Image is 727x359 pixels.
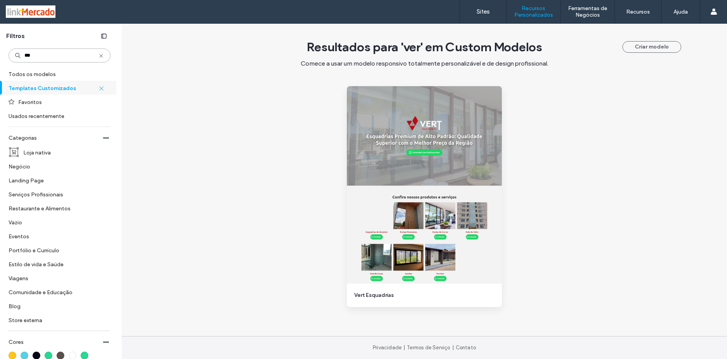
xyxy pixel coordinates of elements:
label: Recursos [626,9,650,15]
label: Usados recentemente [9,109,104,123]
span: Filtros [6,32,25,40]
label: Loja nativa [23,146,104,159]
span: | [452,345,454,350]
label: Templates Customizados [9,81,98,95]
label: Restaurante e Alimentos [9,201,104,215]
label: Blog [9,299,104,313]
label: Categorias [9,131,103,145]
label: Todos os modelos [9,67,109,81]
label: Ajuda [674,9,688,15]
span: Ajuda [17,5,37,12]
label: Estilo de vida e Saúde [9,257,104,271]
label: Cores [9,335,103,349]
button: Criar modelo [622,41,681,53]
img: i_cart_boxed [9,147,19,158]
label: Viagens [9,271,104,285]
span: Resultados para 'ver' em Custom Modelos [307,39,542,54]
label: Vazio [9,215,104,229]
a: Privacidade [373,345,401,350]
label: Serviços Profissionais [9,187,104,201]
a: Termos de Serviço [407,345,450,350]
label: Comunidade e Educação [9,285,104,299]
label: Eventos [9,229,104,243]
label: Portfólio e Currículo [9,243,104,257]
span: Comece a usar um modelo responsivo totalmente personalizável e de design profissional. [301,60,548,67]
label: Ferramentas de Negócios [561,5,615,18]
a: Contato [456,345,476,350]
label: Sites [477,8,490,15]
label: Favoritos [18,95,104,109]
span: | [403,345,405,350]
label: Recursos Personalizados [506,5,560,18]
label: Store externa [9,313,104,327]
label: Negócio [9,160,104,173]
label: Landing Page [9,173,104,187]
